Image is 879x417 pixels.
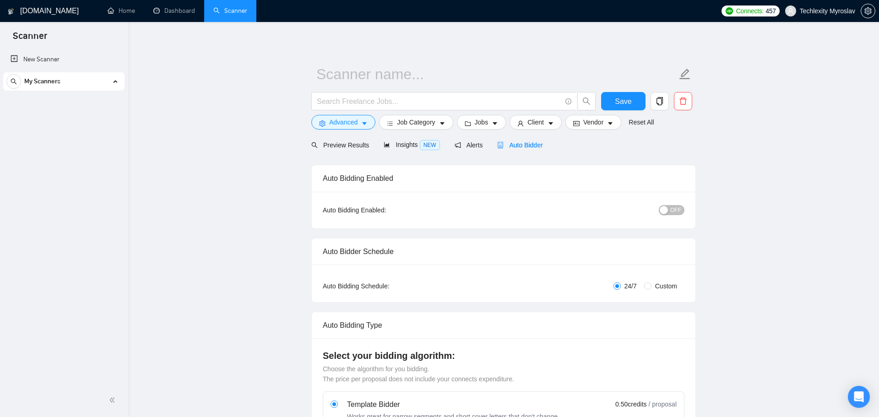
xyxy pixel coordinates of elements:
[3,50,125,69] li: New Scanner
[674,92,692,110] button: delete
[492,120,498,127] span: caret-down
[6,74,21,89] button: search
[861,7,875,15] span: setting
[651,281,681,291] span: Custom
[323,349,684,362] h4: Select your bidding algorithm:
[11,50,117,69] a: New Scanner
[548,120,554,127] span: caret-down
[3,72,125,94] li: My Scanners
[24,72,60,91] span: My Scanners
[319,120,326,127] span: setting
[475,117,488,127] span: Jobs
[213,7,247,15] a: searchScanner
[347,399,559,410] div: Template Bidder
[311,115,375,130] button: settingAdvancedcaret-down
[765,6,776,16] span: 457
[329,117,358,127] span: Advanced
[651,97,668,105] span: copy
[323,165,684,191] div: Auto Bidding Enabled
[577,92,596,110] button: search
[573,120,580,127] span: idcard
[607,120,613,127] span: caret-down
[361,120,368,127] span: caret-down
[108,7,135,15] a: homeHome
[497,142,504,148] span: robot
[323,238,684,265] div: Auto Bidder Schedule
[861,7,875,15] a: setting
[457,115,506,130] button: folderJobscaret-down
[323,312,684,338] div: Auto Bidding Type
[615,96,631,107] span: Save
[384,141,390,148] span: area-chart
[497,141,543,149] span: Auto Bidder
[323,281,443,291] div: Auto Bidding Schedule:
[379,115,453,130] button: barsJob Categorycaret-down
[455,142,461,148] span: notification
[651,92,669,110] button: copy
[621,281,640,291] span: 24/7
[517,120,524,127] span: user
[578,97,595,105] span: search
[726,7,733,15] img: upwork-logo.png
[527,117,544,127] span: Client
[670,205,681,215] span: OFF
[316,63,677,86] input: Scanner name...
[397,117,435,127] span: Job Category
[153,7,195,15] a: dashboardDashboard
[7,78,21,85] span: search
[317,96,561,107] input: Search Freelance Jobs...
[8,4,14,19] img: logo
[510,115,562,130] button: userClientcaret-down
[323,365,514,383] span: Choose the algorithm for you bidding. The price per proposal does not include your connects expen...
[615,399,646,409] span: 0.50 credits
[565,115,621,130] button: idcardVendorcaret-down
[674,97,692,105] span: delete
[465,120,471,127] span: folder
[848,386,870,408] div: Open Intercom Messenger
[311,142,318,148] span: search
[384,141,439,148] span: Insights
[736,6,764,16] span: Connects:
[679,68,691,80] span: edit
[439,120,445,127] span: caret-down
[420,140,440,150] span: NEW
[5,29,54,49] span: Scanner
[601,92,646,110] button: Save
[311,141,369,149] span: Preview Results
[629,117,654,127] a: Reset All
[455,141,483,149] span: Alerts
[861,4,875,18] button: setting
[565,98,571,104] span: info-circle
[323,205,443,215] div: Auto Bidding Enabled:
[649,400,677,409] span: / proposal
[787,8,794,14] span: user
[583,117,603,127] span: Vendor
[109,395,118,405] span: double-left
[387,120,393,127] span: bars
